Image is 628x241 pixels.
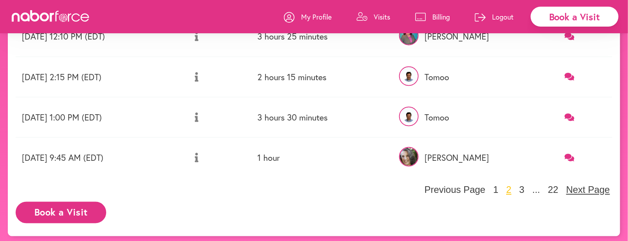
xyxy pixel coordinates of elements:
img: hODXzSsQRCClcUgO3jN0 [399,107,419,126]
img: JLbJL01RYmi9KyRZszNg [399,147,419,167]
td: 3 hours 30 minutes [252,97,394,137]
p: Tomoo [400,72,521,82]
button: ... [530,184,542,196]
button: 22 [546,184,561,196]
td: [DATE] 12:10 PM (EDT) [16,16,182,57]
td: 1 hour [252,138,394,178]
img: 9cPKGiXuQPusXvtmkvgs [399,26,419,45]
button: 2 [504,184,514,196]
p: My Profile [301,12,332,22]
a: Book a Visit [16,208,106,215]
img: hODXzSsQRCClcUgO3jN0 [399,67,419,86]
td: 3 hours 25 minutes [252,16,394,57]
p: [PERSON_NAME] [400,31,521,41]
p: Logout [492,12,514,22]
td: [DATE] 1:00 PM (EDT) [16,97,182,137]
p: Billing [432,12,450,22]
button: 3 [517,184,527,196]
div: Book a Visit [531,7,619,27]
button: Book a Visit [16,202,106,223]
button: Previous Page [422,184,488,196]
a: My Profile [284,5,332,29]
p: Visits [374,12,390,22]
a: Billing [415,5,450,29]
td: [DATE] 2:15 PM (EDT) [16,57,182,97]
p: Tomoo [400,112,521,122]
a: Visits [357,5,390,29]
p: [PERSON_NAME] [400,153,521,163]
button: Next Page [564,184,612,196]
a: Logout [475,5,514,29]
td: 2 hours 15 minutes [252,57,394,97]
td: [DATE] 9:45 AM (EDT) [16,138,182,178]
button: 1 [491,184,501,196]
